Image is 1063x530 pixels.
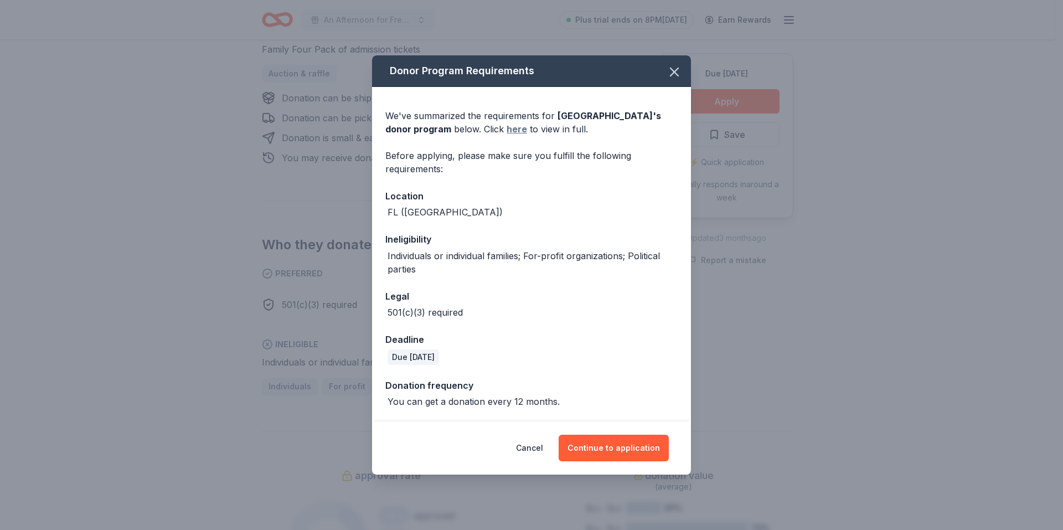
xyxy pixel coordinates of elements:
a: here [507,122,527,136]
div: You can get a donation every 12 months. [388,395,560,408]
div: FL ([GEOGRAPHIC_DATA]) [388,205,503,219]
button: Continue to application [559,435,669,461]
div: Individuals or individual families; For-profit organizations; Political parties [388,249,678,276]
div: Donation frequency [385,378,678,393]
div: Before applying, please make sure you fulfill the following requirements: [385,149,678,176]
div: Deadline [385,332,678,347]
div: We've summarized the requirements for below. Click to view in full. [385,109,678,136]
div: Location [385,189,678,203]
div: Ineligibility [385,232,678,246]
div: Donor Program Requirements [372,55,691,87]
div: 501(c)(3) required [388,306,463,319]
button: Cancel [516,435,543,461]
div: Legal [385,289,678,303]
div: Due [DATE] [388,349,439,365]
